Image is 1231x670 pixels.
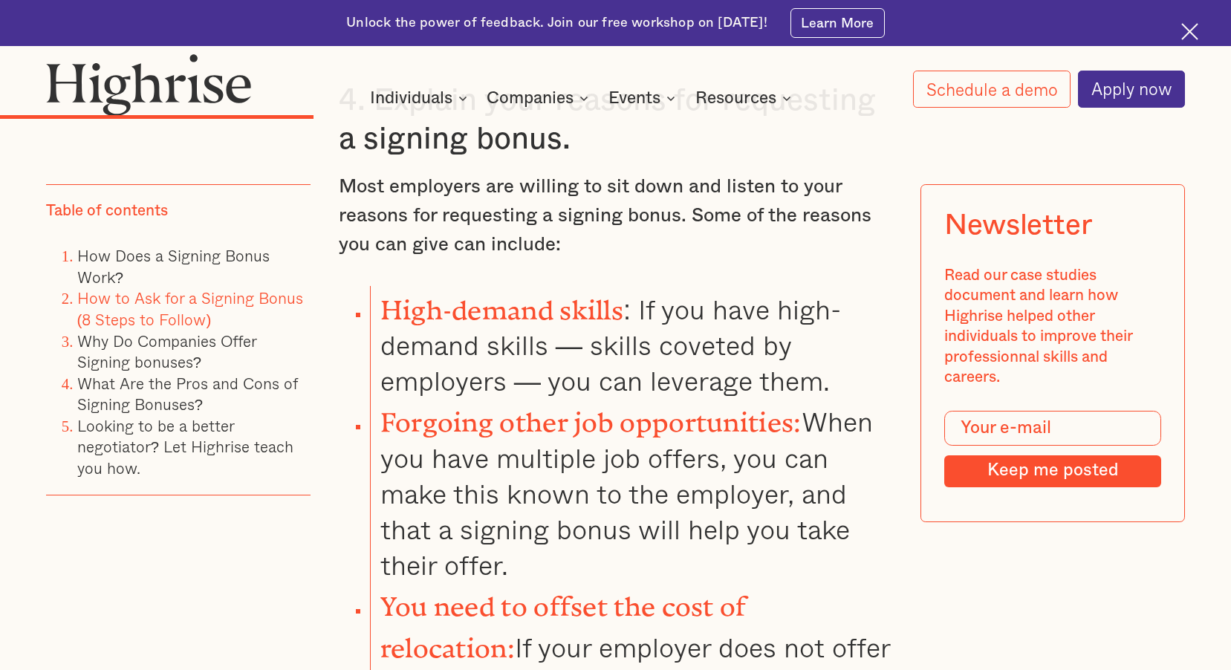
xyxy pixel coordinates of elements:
[695,89,776,107] div: Resources
[944,411,1161,487] form: Modal Form
[380,407,802,424] strong: Forgoing other job opportunities:
[77,287,303,332] a: How to Ask for a Signing Bonus (8 Steps to Follow)
[944,265,1161,388] div: Read our case studies document and learn how Highrise helped other individuals to improve their p...
[370,89,452,107] div: Individuals
[346,14,767,33] div: Unlock the power of feedback. Join our free workshop on [DATE]!
[913,71,1071,108] a: Schedule a demo
[944,411,1161,446] input: Your e-mail
[944,455,1161,487] input: Keep me posted
[1181,23,1198,40] img: Cross icon
[77,371,298,417] a: What Are the Pros and Cons of Signing Bonuses?
[695,89,796,107] div: Resources
[380,591,747,649] strong: You need to offset the cost of relocation:
[77,329,256,374] a: Why Do Companies Offer Signing bonuses?
[370,398,892,582] li: When you have multiple job offers, you can make this known to the employer, and that a signing bo...
[944,209,1092,242] div: Newsletter
[380,295,623,312] strong: High-demand skills
[790,8,885,38] a: Learn More
[370,286,892,399] li: : If you have high-demand skills — skills coveted by employers — you can leverage them.
[339,172,891,258] p: Most employers are willing to sit down and listen to your reasons for requesting a signing bonus....
[370,89,472,107] div: Individuals
[77,244,270,289] a: How Does a Signing Bonus Work?
[608,89,680,107] div: Events
[46,53,252,116] img: Highrise logo
[487,89,593,107] div: Companies
[487,89,574,107] div: Companies
[46,201,168,221] div: Table of contents
[77,414,294,480] a: Looking to be a better negotiator? Let Highrise teach you how.
[1078,71,1185,108] a: Apply now
[608,89,660,107] div: Events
